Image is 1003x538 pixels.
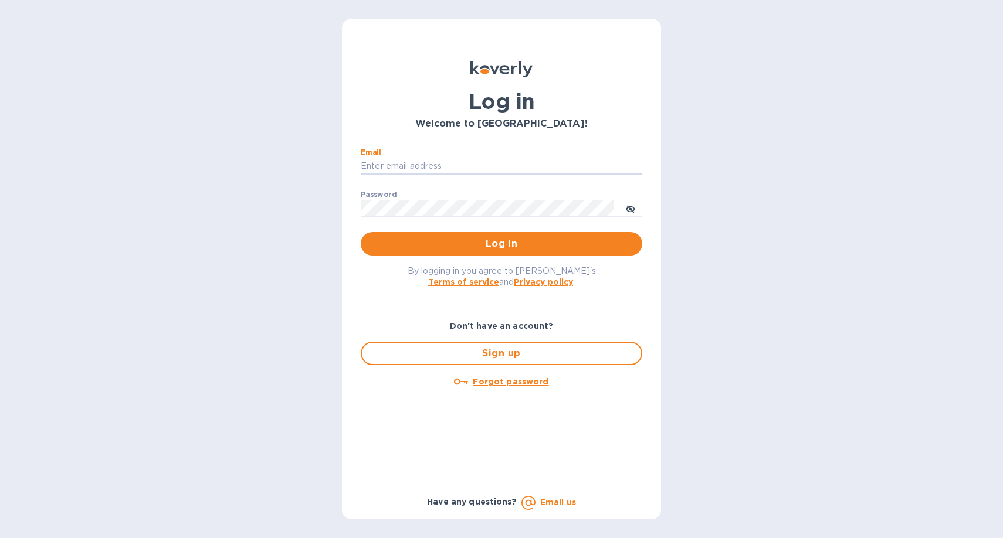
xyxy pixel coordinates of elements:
[361,232,642,256] button: Log in
[450,321,554,331] b: Don't have an account?
[370,237,633,251] span: Log in
[361,158,642,175] input: Enter email address
[428,277,499,287] a: Terms of service
[540,498,576,507] a: Email us
[619,196,642,220] button: toggle password visibility
[361,118,642,130] h3: Welcome to [GEOGRAPHIC_DATA]!
[514,277,573,287] a: Privacy policy
[361,191,397,198] label: Password
[470,61,533,77] img: Koverly
[427,497,517,506] b: Have any questions?
[371,346,632,360] span: Sign up
[361,342,642,365] button: Sign up
[361,149,381,156] label: Email
[408,266,596,287] span: By logging in you agree to [PERSON_NAME]'s and .
[361,89,642,114] h1: Log in
[473,377,548,386] u: Forgot password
